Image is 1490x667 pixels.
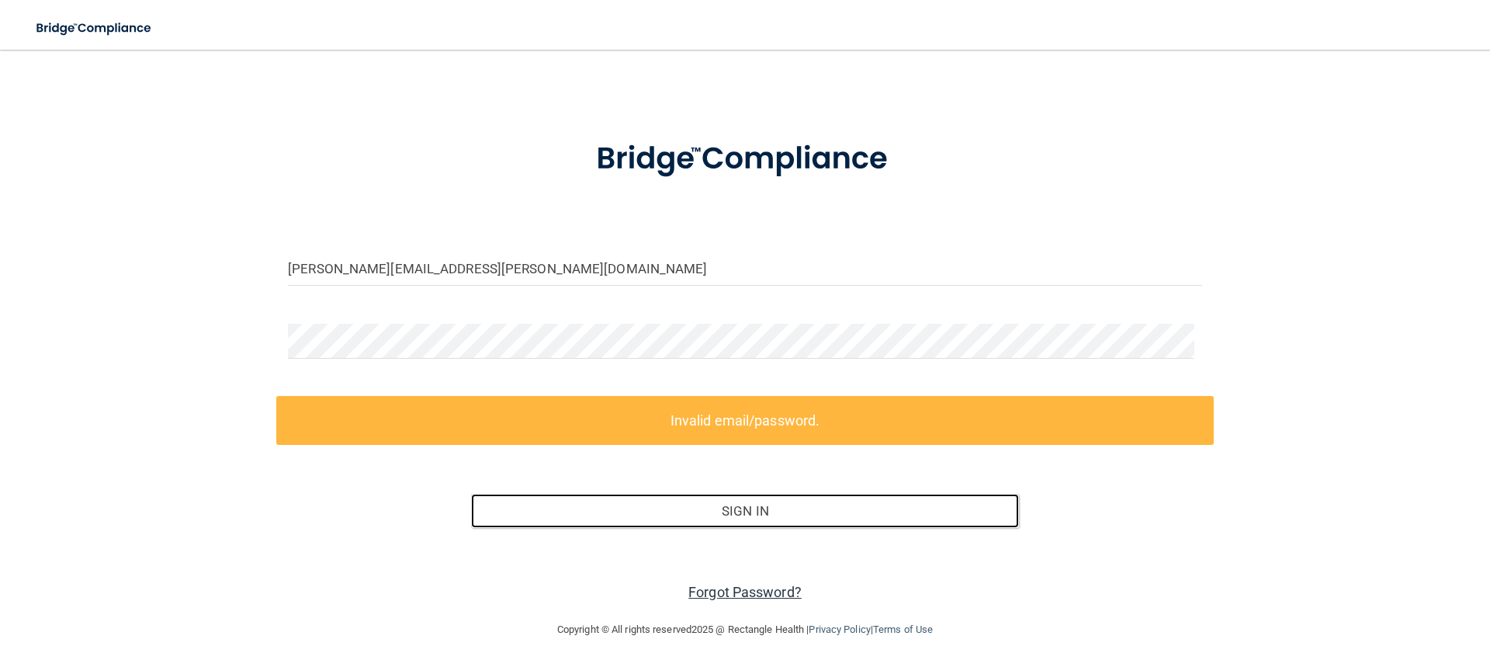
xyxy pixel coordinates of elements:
a: Privacy Policy [809,624,870,635]
img: bridge_compliance_login_screen.278c3ca4.svg [23,12,166,44]
label: Invalid email/password. [276,396,1214,445]
a: Forgot Password? [688,584,802,600]
div: Copyright © All rights reserved 2025 @ Rectangle Health | | [462,605,1028,655]
a: Terms of Use [873,624,933,635]
img: bridge_compliance_login_screen.278c3ca4.svg [564,119,926,200]
input: Email [288,251,1202,286]
button: Sign In [471,494,1020,528]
